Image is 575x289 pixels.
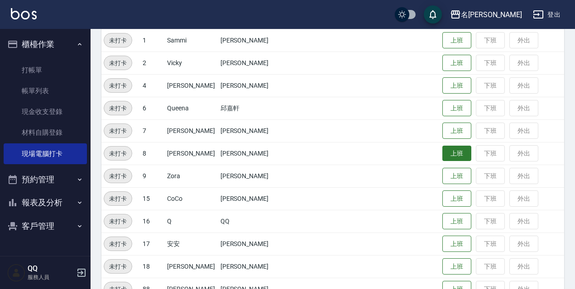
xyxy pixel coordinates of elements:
[442,168,471,185] button: 上班
[218,142,280,165] td: [PERSON_NAME]
[218,74,280,97] td: [PERSON_NAME]
[28,264,74,273] h5: QQ
[442,77,471,94] button: 上班
[218,232,280,255] td: [PERSON_NAME]
[4,101,87,122] a: 現金收支登錄
[165,210,218,232] td: Q
[165,142,218,165] td: [PERSON_NAME]
[140,74,165,97] td: 4
[165,255,218,278] td: [PERSON_NAME]
[11,8,37,19] img: Logo
[104,194,132,204] span: 未打卡
[140,165,165,187] td: 9
[424,5,442,24] button: save
[165,232,218,255] td: 安安
[165,74,218,97] td: [PERSON_NAME]
[140,232,165,255] td: 17
[104,104,132,113] span: 未打卡
[529,6,564,23] button: 登出
[140,255,165,278] td: 18
[140,119,165,142] td: 7
[165,119,218,142] td: [PERSON_NAME]
[140,97,165,119] td: 6
[165,52,218,74] td: Vicky
[446,5,526,24] button: 名[PERSON_NAME]
[442,236,471,252] button: 上班
[442,32,471,49] button: 上班
[4,191,87,214] button: 報表及分析
[104,36,132,45] span: 未打卡
[104,262,132,271] span: 未打卡
[4,168,87,191] button: 預約管理
[4,143,87,164] a: 現場電腦打卡
[7,264,25,282] img: Person
[140,142,165,165] td: 8
[28,273,74,281] p: 服務人員
[140,210,165,232] td: 16
[218,210,280,232] td: QQ
[218,29,280,52] td: [PERSON_NAME]
[218,165,280,187] td: [PERSON_NAME]
[104,81,132,90] span: 未打卡
[218,119,280,142] td: [PERSON_NAME]
[140,52,165,74] td: 2
[4,60,87,81] a: 打帳單
[442,213,471,230] button: 上班
[442,100,471,117] button: 上班
[165,187,218,210] td: CoCo
[104,239,132,249] span: 未打卡
[461,9,522,20] div: 名[PERSON_NAME]
[140,187,165,210] td: 15
[442,55,471,71] button: 上班
[104,58,132,68] span: 未打卡
[165,29,218,52] td: Sammi
[104,126,132,136] span: 未打卡
[165,97,218,119] td: Queena
[218,255,280,278] td: [PERSON_NAME]
[442,123,471,139] button: 上班
[4,33,87,56] button: 櫃檯作業
[4,122,87,143] a: 材料自購登錄
[4,81,87,101] a: 帳單列表
[4,214,87,238] button: 客戶管理
[218,187,280,210] td: [PERSON_NAME]
[218,52,280,74] td: [PERSON_NAME]
[104,217,132,226] span: 未打卡
[218,97,280,119] td: 邱嘉軒
[104,171,132,181] span: 未打卡
[165,165,218,187] td: Zora
[140,29,165,52] td: 1
[442,146,471,161] button: 上班
[442,190,471,207] button: 上班
[104,149,132,158] span: 未打卡
[442,258,471,275] button: 上班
